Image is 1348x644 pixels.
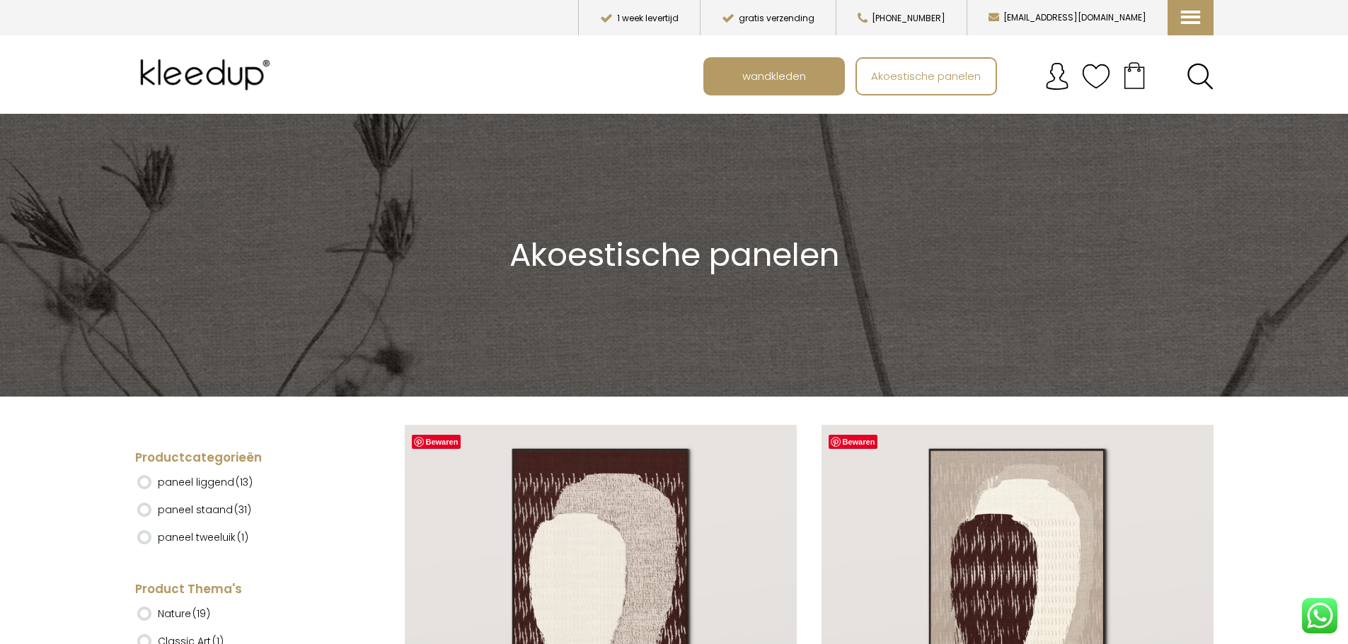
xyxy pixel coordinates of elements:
h4: Product Thema's [135,581,351,598]
span: (1) [237,530,248,544]
img: account.svg [1043,62,1071,90]
h4: Productcategorieën [135,450,351,467]
nav: Main menu [703,57,1224,95]
label: paneel liggend [158,470,253,494]
img: Kleedup [135,47,281,103]
a: wandkleden [705,59,843,94]
a: Akoestische panelen [857,59,996,94]
a: Bewaren [829,435,878,449]
span: wandkleden [735,62,814,89]
label: Nature [158,602,210,626]
a: Bewaren [412,435,461,449]
span: (13) [236,475,253,489]
a: Your cart [1110,57,1158,93]
span: Akoestische panelen [509,233,839,277]
label: paneel tweeluik [158,525,248,549]
img: verlanglijstje.svg [1082,62,1110,90]
label: paneel staand [158,498,251,522]
span: (31) [234,503,251,517]
a: Search [1187,63,1214,90]
span: (19) [192,607,210,621]
span: Akoestische panelen [863,62,989,89]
